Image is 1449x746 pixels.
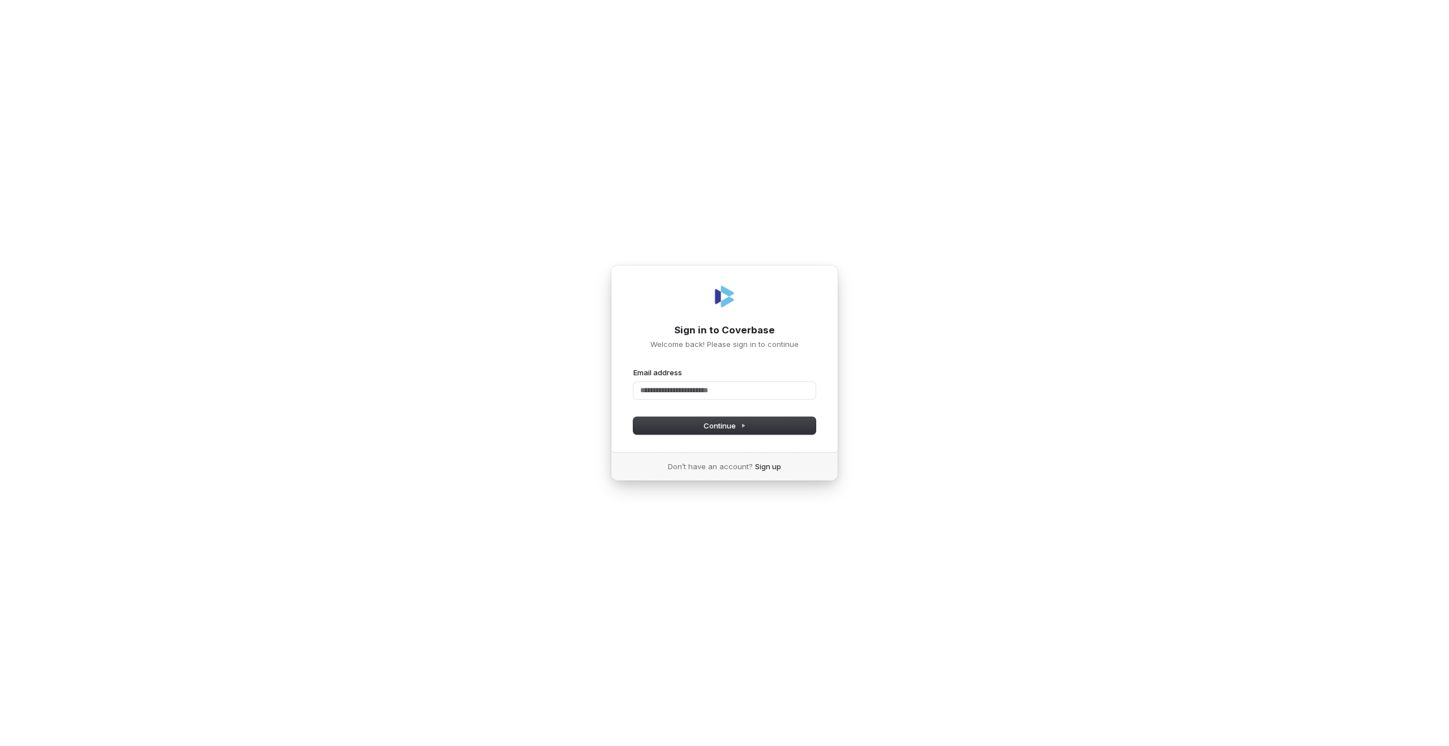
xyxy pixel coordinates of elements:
button: Continue [633,417,816,434]
p: Welcome back! Please sign in to continue [633,339,816,349]
label: Email address [633,367,682,378]
span: Don’t have an account? [668,461,753,471]
img: Coverbase [711,283,738,310]
span: Continue [704,421,746,431]
a: Sign up [755,461,781,471]
h1: Sign in to Coverbase [633,324,816,337]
